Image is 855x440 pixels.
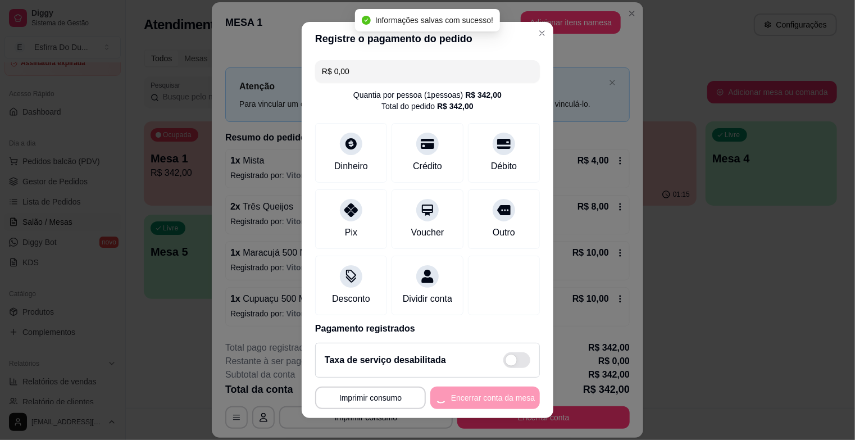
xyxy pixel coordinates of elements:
button: Imprimir consumo [315,387,426,409]
div: Pix [345,226,357,239]
div: Dividir conta [403,292,452,306]
span: check-circle [362,16,371,25]
button: Close [533,24,551,42]
div: Dinheiro [334,160,368,173]
header: Registre o pagamento do pedido [302,22,553,56]
div: Voucher [411,226,444,239]
h2: Taxa de serviço desabilitada [325,353,446,367]
div: Crédito [413,160,442,173]
input: Ex.: hambúrguer de cordeiro [322,60,533,83]
p: Pagamento registrados [315,322,540,335]
div: Outro [493,226,515,239]
div: R$ 342,00 [465,89,502,101]
div: Desconto [332,292,370,306]
span: Informações salvas com sucesso! [375,16,493,25]
div: R$ 342,00 [437,101,474,112]
div: Quantia por pessoa ( 1 pessoas) [353,89,502,101]
div: Débito [491,160,517,173]
div: Total do pedido [381,101,474,112]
